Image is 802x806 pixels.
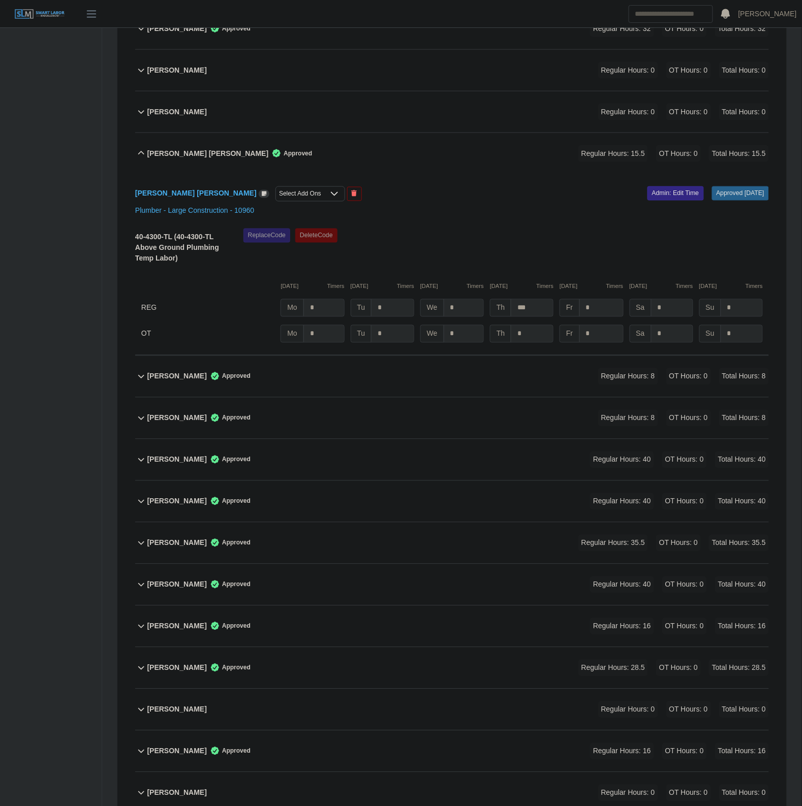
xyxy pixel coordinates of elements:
b: [PERSON_NAME] [PERSON_NAME] [147,148,269,159]
b: [PERSON_NAME] [147,663,207,673]
button: Timers [397,282,414,291]
span: Approved [268,148,312,158]
button: [PERSON_NAME] Regular Hours: 0 OT Hours: 0 Total Hours: 0 [135,91,769,133]
span: Approved [207,371,251,381]
button: [PERSON_NAME] Regular Hours: 0 OT Hours: 0 Total Hours: 0 [135,50,769,91]
button: [PERSON_NAME] Approved Regular Hours: 40 OT Hours: 0 Total Hours: 40 [135,564,769,605]
span: Su [699,299,721,317]
span: Total Hours: 16 [715,743,769,760]
b: [PERSON_NAME] [147,704,207,715]
span: OT Hours: 0 [656,145,701,162]
span: Regular Hours: 32 [590,20,654,37]
span: Total Hours: 0 [719,104,769,120]
input: Search [629,5,713,23]
span: OT Hours: 0 [666,785,711,801]
button: [PERSON_NAME] Approved Regular Hours: 32 OT Hours: 0 Total Hours: 32 [135,8,769,49]
span: Approved [207,579,251,590]
b: [PERSON_NAME] [147,538,207,549]
span: Regular Hours: 8 [598,410,658,427]
span: Sa [630,325,652,343]
span: Regular Hours: 0 [598,785,658,801]
span: OT Hours: 0 [666,104,711,120]
span: Total Hours: 0 [719,701,769,718]
span: OT Hours: 0 [662,618,707,635]
b: [PERSON_NAME] [147,496,207,507]
span: Regular Hours: 0 [598,104,658,120]
span: Total Hours: 40 [715,493,769,510]
span: Regular Hours: 28.5 [578,660,648,676]
span: Total Hours: 40 [715,452,769,468]
button: Timers [606,282,624,291]
button: [PERSON_NAME] Approved Regular Hours: 28.5 OT Hours: 0 Total Hours: 28.5 [135,648,769,689]
span: Total Hours: 0 [719,785,769,801]
span: Total Hours: 40 [715,576,769,593]
div: [DATE] [420,282,484,291]
span: Mo [281,325,303,343]
button: [PERSON_NAME] Approved Regular Hours: 16 OT Hours: 0 Total Hours: 16 [135,606,769,647]
span: OT Hours: 0 [666,62,711,79]
button: Timers [537,282,554,291]
span: Total Hours: 32 [715,20,769,37]
span: OT Hours: 0 [662,493,707,510]
b: [PERSON_NAME] [147,65,207,76]
button: DeleteCode [295,229,337,243]
img: SLM Logo [14,9,65,20]
span: Fr [560,299,579,317]
span: Th [490,325,511,343]
b: [PERSON_NAME] [147,621,207,632]
b: [PERSON_NAME] [147,107,207,117]
span: Mo [281,299,303,317]
b: [PERSON_NAME] [147,23,207,34]
div: [DATE] [699,282,763,291]
button: [PERSON_NAME] Approved Regular Hours: 35.5 OT Hours: 0 Total Hours: 35.5 [135,523,769,564]
span: Su [699,325,721,343]
span: We [420,325,444,343]
span: OT Hours: 0 [662,452,707,468]
span: Regular Hours: 40 [590,576,654,593]
span: OT Hours: 0 [656,660,701,676]
span: Approved [207,746,251,756]
button: [PERSON_NAME] Approved Regular Hours: 8 OT Hours: 0 Total Hours: 8 [135,398,769,439]
div: [DATE] [490,282,553,291]
span: Total Hours: 28.5 [709,660,769,676]
button: [PERSON_NAME] Approved Regular Hours: 16 OT Hours: 0 Total Hours: 16 [135,731,769,772]
b: [PERSON_NAME] [147,371,207,382]
span: Sa [630,299,652,317]
span: Tu [351,325,372,343]
b: [PERSON_NAME] [147,455,207,465]
span: OT Hours: 0 [656,535,701,552]
a: [PERSON_NAME] [PERSON_NAME] [135,189,257,198]
div: [DATE] [630,282,693,291]
span: Regular Hours: 40 [590,493,654,510]
span: Regular Hours: 16 [590,743,654,760]
span: Approved [207,621,251,631]
span: OT Hours: 0 [666,410,711,427]
a: [PERSON_NAME] [738,9,797,19]
span: Th [490,299,511,317]
span: OT Hours: 0 [666,701,711,718]
span: Approved [207,23,251,34]
a: Plumber - Large Construction - 10960 [135,207,254,215]
span: OT Hours: 0 [662,576,707,593]
span: Total Hours: 8 [719,368,769,385]
span: Approved [207,538,251,548]
span: Regular Hours: 0 [598,62,658,79]
div: [DATE] [351,282,414,291]
button: Timers [467,282,484,291]
div: OT [141,325,274,343]
span: Regular Hours: 0 [598,701,658,718]
div: [DATE] [281,282,344,291]
button: [PERSON_NAME] Approved Regular Hours: 40 OT Hours: 0 Total Hours: 40 [135,439,769,480]
button: [PERSON_NAME] Approved Regular Hours: 40 OT Hours: 0 Total Hours: 40 [135,481,769,522]
button: End Worker & Remove from the Timesheet [347,187,362,201]
button: ReplaceCode [243,229,290,243]
span: Total Hours: 0 [719,62,769,79]
span: Approved [207,413,251,423]
span: OT Hours: 0 [662,20,707,37]
button: [PERSON_NAME] [PERSON_NAME] Approved Regular Hours: 15.5 OT Hours: 0 Total Hours: 15.5 [135,133,769,174]
button: Timers [746,282,763,291]
span: Approved [207,663,251,673]
span: Regular Hours: 35.5 [578,535,648,552]
span: Approved [207,496,251,506]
